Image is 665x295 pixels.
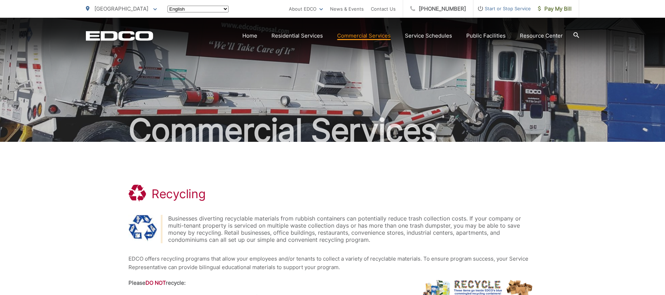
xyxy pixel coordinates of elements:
[145,279,166,286] strong: DO NOT
[289,5,323,13] a: About EDCO
[337,32,391,40] a: Commercial Services
[466,32,506,40] a: Public Facilities
[128,255,537,272] p: EDCO offers recycling programs that allow your employees and/or tenants to collect a variety of r...
[271,32,323,40] a: Residential Services
[520,32,563,40] a: Resource Center
[242,32,257,40] a: Home
[330,5,364,13] a: News & Events
[371,5,396,13] a: Contact Us
[168,215,537,243] div: Businesses diverting recyclable materials from rubbish containers can potentially reduce trash co...
[86,31,153,41] a: EDCD logo. Return to the homepage.
[152,187,205,201] h1: Recycling
[94,5,148,12] span: [GEOGRAPHIC_DATA]
[167,6,229,12] select: Select a language
[538,5,572,13] span: Pay My Bill
[405,32,452,40] a: Service Schedules
[128,279,363,293] th: Please recycle:
[128,215,157,241] img: Recycling Symbol
[86,113,579,148] h2: Commercial Services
